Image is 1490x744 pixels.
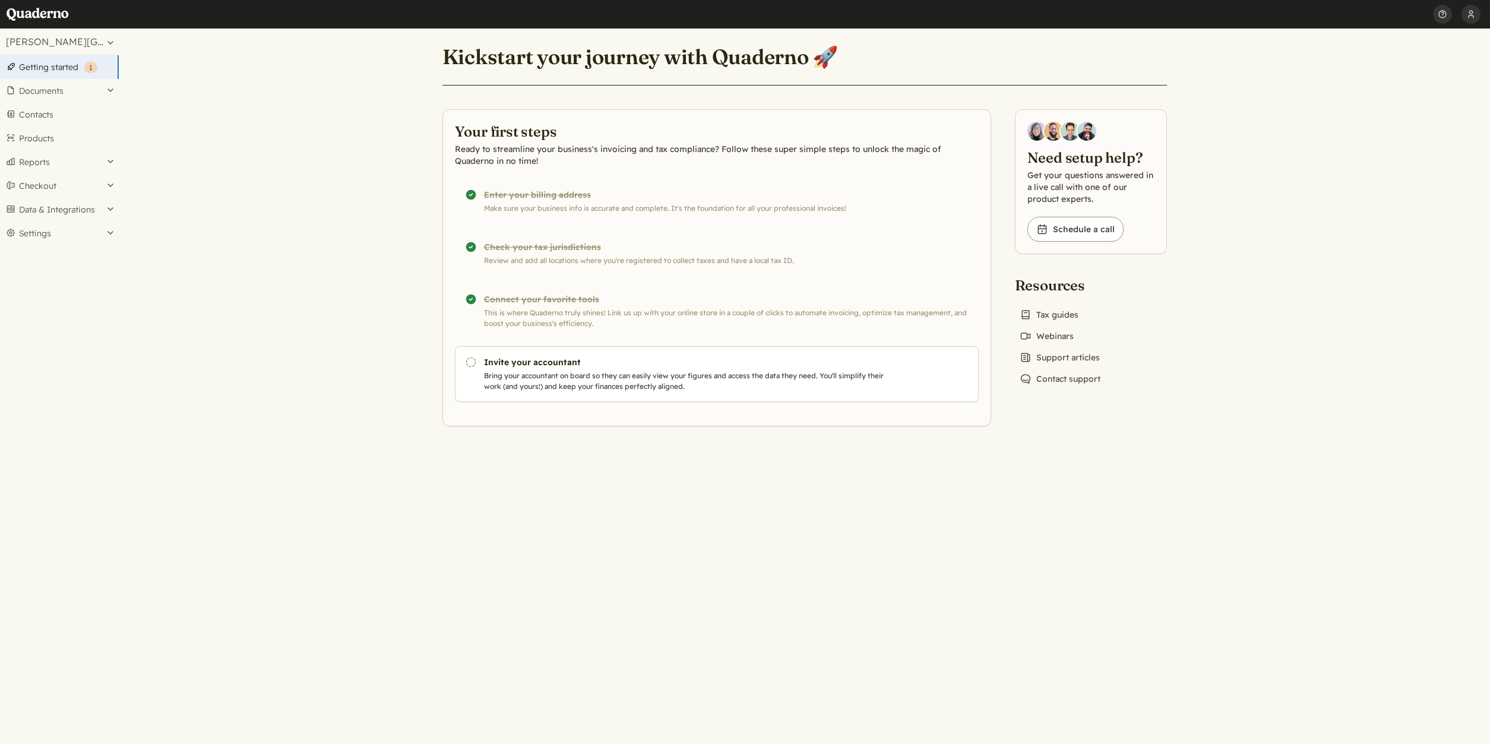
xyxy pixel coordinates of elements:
p: Ready to streamline your business's invoicing and tax compliance? Follow these super simple steps... [455,143,979,167]
h2: Resources [1015,276,1105,295]
p: Get your questions answered in a live call with one of our product experts. [1027,169,1154,205]
h2: Your first steps [455,122,979,141]
h3: Invite your accountant [484,356,889,368]
span: 1 [89,63,93,72]
img: Ivo Oltmans, Business Developer at Quaderno [1061,122,1080,141]
a: Support articles [1015,349,1105,366]
h1: Kickstart your journey with Quaderno 🚀 [442,44,839,70]
h2: Need setup help? [1027,148,1154,167]
p: Bring your accountant on board so they can easily view your figures and access the data they need... [484,371,889,392]
a: Contact support [1015,371,1105,387]
a: Webinars [1015,328,1078,344]
img: Javier Rubio, DevRel at Quaderno [1077,122,1096,141]
a: Invite your accountant Bring your accountant on board so they can easily view your figures and ac... [455,346,979,402]
img: Jairo Fumero, Account Executive at Quaderno [1044,122,1063,141]
a: Tax guides [1015,306,1083,323]
img: Diana Carrasco, Account Executive at Quaderno [1027,122,1046,141]
a: Schedule a call [1027,217,1124,242]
